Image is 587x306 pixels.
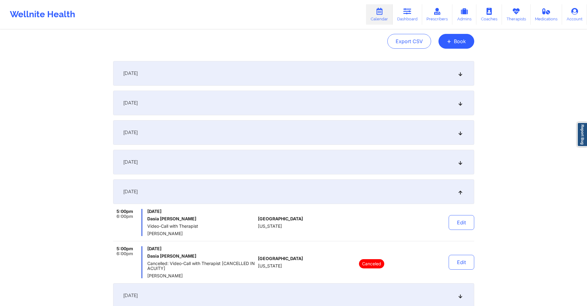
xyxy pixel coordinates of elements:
a: Report Bug [577,122,587,147]
a: Medications [531,4,562,25]
a: Calendar [366,4,393,25]
span: [US_STATE] [258,224,282,229]
span: [US_STATE] [258,263,282,268]
span: 6:00pm [116,251,133,256]
span: [DATE] [123,292,138,299]
h6: Dasia [PERSON_NAME] [147,254,255,259]
button: Edit [449,255,474,270]
span: [GEOGRAPHIC_DATA] [258,216,303,221]
span: [GEOGRAPHIC_DATA] [258,256,303,261]
span: [DATE] [123,159,138,165]
span: Cancelled: Video-Call with Therapist [CANCELLED IN ACUITY] [147,261,255,271]
span: + [447,39,451,43]
span: 5:00pm [116,246,133,251]
span: [DATE] [147,246,255,251]
span: 5:00pm [116,209,133,214]
a: Dashboard [393,4,422,25]
a: Coaches [476,4,502,25]
a: Therapists [502,4,531,25]
button: Export CSV [387,34,431,49]
span: [DATE] [123,129,138,136]
button: Edit [449,215,474,230]
span: Video-Call with Therapist [147,224,255,229]
button: +Book [438,34,474,49]
a: Account [562,4,587,25]
a: Admins [452,4,476,25]
p: Canceled [359,259,384,268]
span: 6:00pm [116,214,133,219]
span: [DATE] [123,70,138,76]
span: [PERSON_NAME] [147,231,255,236]
span: [DATE] [123,189,138,195]
span: [DATE] [123,100,138,106]
h6: Dasia [PERSON_NAME] [147,216,255,221]
span: [DATE] [147,209,255,214]
a: Prescribers [422,4,453,25]
span: [PERSON_NAME] [147,273,255,278]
